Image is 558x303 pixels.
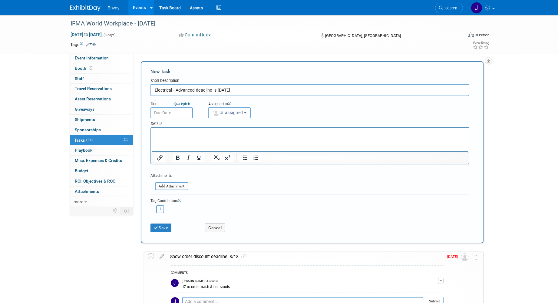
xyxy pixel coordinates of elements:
[121,207,133,215] td: Toggle Event Tabs
[75,66,94,71] span: Booth
[208,101,281,107] div: Assigned to
[222,153,233,162] button: Superscript
[70,104,133,114] a: Giveaways
[173,153,183,162] button: Bold
[212,110,243,115] span: Unassigned
[177,32,213,38] button: Committed
[150,78,469,84] div: Short Description
[471,2,482,14] img: Joanna Zerga
[150,84,469,96] input: Name of task or a short description
[68,18,454,29] div: IFMA World Workplace - [DATE]
[212,153,222,162] button: Subscript
[171,270,444,277] div: COMMENTS
[70,84,133,94] a: Travel Reservations
[173,101,191,106] a: Quickpick
[70,5,101,11] img: ExhibitDay
[75,117,95,122] span: Shipments
[74,138,93,143] span: Tasks
[239,255,246,259] span: 1
[86,43,96,47] a: Edit
[150,224,172,232] button: Save
[325,33,401,38] span: [GEOGRAPHIC_DATA], [GEOGRAPHIC_DATA]
[70,166,133,176] a: Budget
[474,254,477,260] i: Move task
[70,63,133,73] a: Booth
[150,197,469,204] div: Tag Contributors
[75,86,112,91] span: Travel Reservations
[75,127,101,132] span: Sponsorships
[183,153,193,162] button: Italic
[75,76,84,81] span: Staff
[150,107,193,118] input: Due Date
[443,6,457,10] span: Search
[75,179,115,183] span: ROI, Objectives & ROO
[251,153,261,162] button: Bullet list
[151,128,469,151] iframe: Rich Text Area
[83,32,89,37] span: to
[70,42,96,48] td: Tags
[208,107,251,118] button: Unassigned
[473,42,489,45] div: Event Rating
[435,3,463,13] a: Search
[75,96,111,101] span: Asset Reservations
[88,66,94,70] span: Booth not reserved yet
[70,187,133,197] a: Attachments
[427,32,490,41] div: Event Format
[157,254,167,259] a: edit
[182,279,218,283] span: [PERSON_NAME] - Just now
[70,156,133,166] a: Misc. Expenses & Credits
[70,135,133,145] a: Tasks0%
[468,32,474,37] img: Format-Inperson.png
[174,102,183,106] i: Quick
[74,199,83,204] span: more
[70,94,133,104] a: Asset Reservations
[150,118,469,127] div: Details
[70,197,133,207] a: more
[70,125,133,135] a: Sponsorships
[182,284,438,289] div: JZ to order trash & bar stools
[155,153,165,162] button: Insert/edit link
[103,33,116,37] span: (3 days)
[461,253,469,261] img: Unassigned
[75,158,122,163] span: Misc. Expenses & Credits
[70,145,133,155] a: Playbook
[70,115,133,125] a: Shipments
[240,153,250,162] button: Numbered list
[171,279,179,287] img: Joanna Zerga
[447,254,461,259] span: [DATE]
[75,148,92,153] span: Playbook
[110,207,121,215] td: Personalize Event Tab Strip
[167,251,444,262] div: Show order discount deadline: 8/18
[70,74,133,84] a: Staff
[75,56,109,60] span: Event Information
[475,33,489,37] div: In-Person
[70,32,102,37] span: [DATE] [DATE]
[75,107,94,112] span: Giveaways
[150,173,188,178] div: Attachments
[108,5,120,10] span: Envoy
[205,224,225,232] button: Cancel
[150,68,469,75] div: New Task
[150,101,199,107] div: Due
[194,153,204,162] button: Underline
[70,53,133,63] a: Event Information
[70,176,133,186] a: ROI, Objectives & ROO
[86,138,93,142] span: 0%
[75,189,99,194] span: Attachments
[75,168,88,173] span: Budget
